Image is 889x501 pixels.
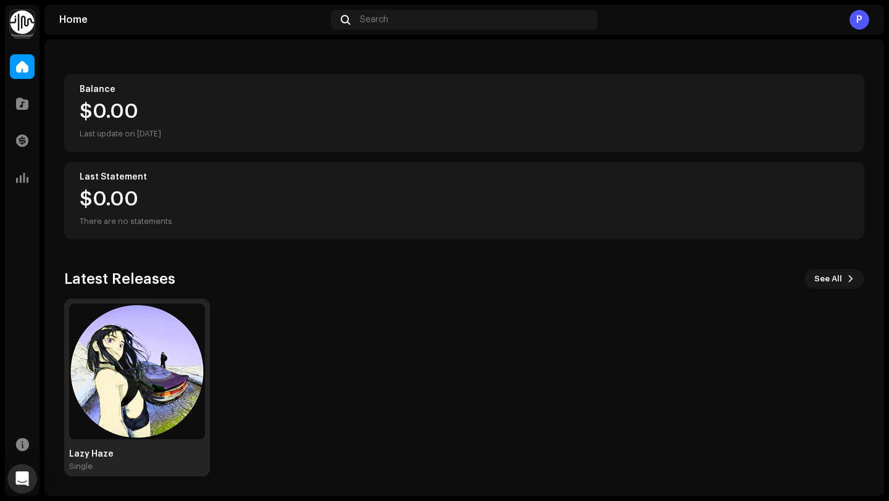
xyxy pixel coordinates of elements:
img: 3b071a0f-c4a4-4cbd-a777-87c8e9bb4081 [69,304,205,439]
re-o-card-value: Balance [64,74,864,152]
span: See All [814,267,842,291]
div: P [849,10,869,30]
div: Balance [80,85,849,94]
h3: Latest Releases [64,269,175,289]
div: Last Statement [80,172,849,182]
div: Home [59,15,326,25]
img: 0f74c21f-6d1c-4dbc-9196-dbddad53419e [10,10,35,35]
div: Single [69,462,93,471]
div: Open Intercom Messenger [7,464,37,494]
div: There are no statements [80,214,172,229]
div: Lazy Haze [69,449,205,459]
button: See All [804,269,864,289]
span: Search [360,15,388,25]
re-o-card-value: Last Statement [64,162,864,239]
div: Last update on [DATE] [80,126,849,141]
